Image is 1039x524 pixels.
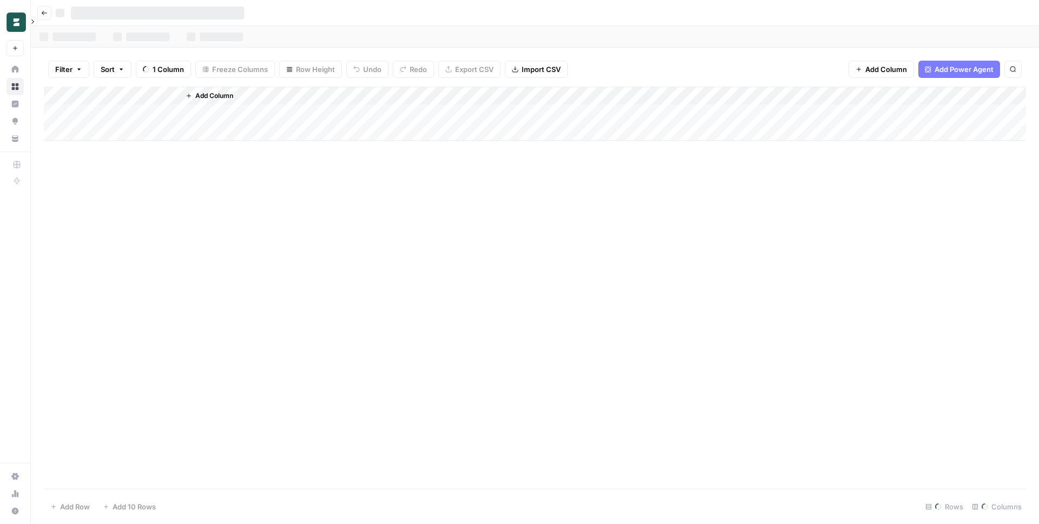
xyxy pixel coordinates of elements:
a: Home [6,61,24,78]
span: Add Column [865,64,907,75]
button: Row Height [279,61,342,78]
a: Settings [6,468,24,485]
span: Add Column [195,91,233,101]
button: 1 Column [136,61,191,78]
span: Row Height [296,64,335,75]
span: Filter [55,64,73,75]
a: Your Data [6,130,24,147]
button: Redo [393,61,434,78]
div: Rows [921,498,968,515]
button: Add Power Agent [918,61,1000,78]
a: Opportunities [6,113,24,130]
span: 1 Column [153,64,184,75]
button: Help + Support [6,502,24,520]
a: Usage [6,485,24,502]
button: Add Row [44,498,96,515]
div: Columns [968,498,1026,515]
a: Browse [6,78,24,95]
span: Sort [101,64,115,75]
span: Export CSV [455,64,494,75]
span: Add Row [60,501,90,512]
button: Freeze Columns [195,61,275,78]
button: Undo [346,61,389,78]
button: Sort [94,61,131,78]
button: Add Column [849,61,914,78]
button: Workspace: Borderless [6,9,24,36]
span: Import CSV [522,64,561,75]
span: Add Power Agent [935,64,994,75]
button: Export CSV [438,61,501,78]
span: Add 10 Rows [113,501,156,512]
a: Insights [6,95,24,113]
span: Redo [410,64,427,75]
button: Add 10 Rows [96,498,162,515]
span: Undo [363,64,382,75]
button: Filter [48,61,89,78]
img: Borderless Logo [6,12,26,32]
span: Freeze Columns [212,64,268,75]
button: Import CSV [505,61,568,78]
button: Add Column [181,89,238,103]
